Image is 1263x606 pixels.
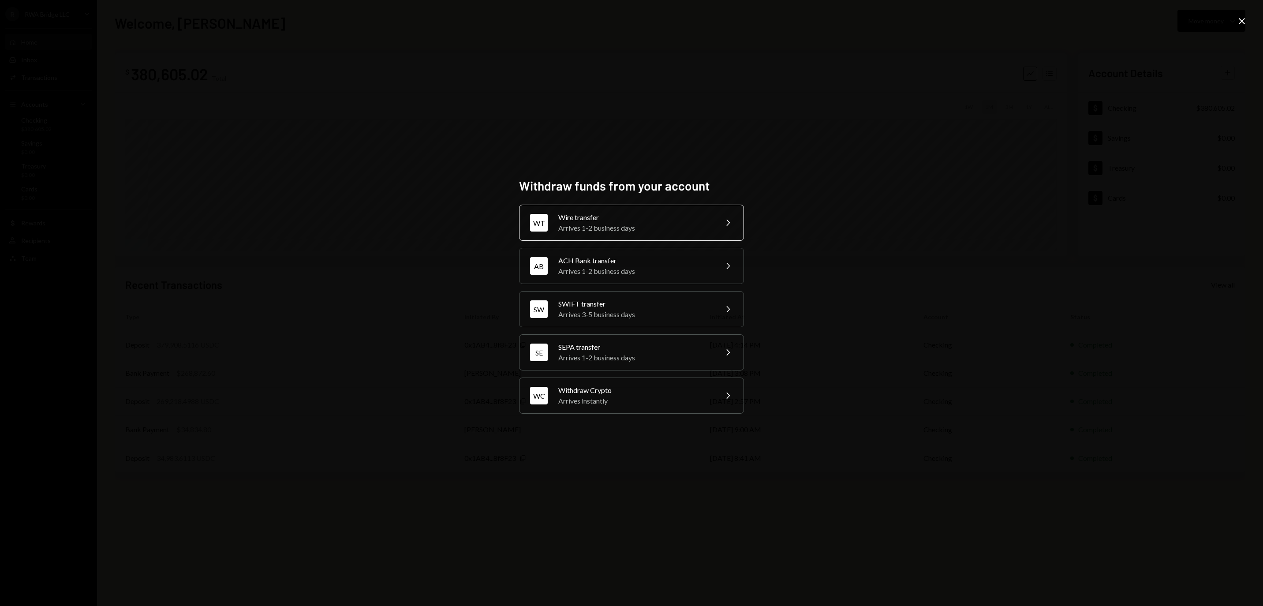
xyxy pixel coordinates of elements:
[519,205,744,241] button: WTWire transferArrives 1-2 business days
[519,334,744,370] button: SESEPA transferArrives 1-2 business days
[530,257,548,275] div: AB
[530,300,548,318] div: SW
[558,309,712,320] div: Arrives 3-5 business days
[558,396,712,406] div: Arrives instantly
[558,223,712,233] div: Arrives 1-2 business days
[558,212,712,223] div: Wire transfer
[530,214,548,232] div: WT
[530,387,548,404] div: WC
[558,352,712,363] div: Arrives 1-2 business days
[558,255,712,266] div: ACH Bank transfer
[558,385,712,396] div: Withdraw Crypto
[519,291,744,327] button: SWSWIFT transferArrives 3-5 business days
[558,266,712,277] div: Arrives 1-2 business days
[558,342,712,352] div: SEPA transfer
[519,378,744,414] button: WCWithdraw CryptoArrives instantly
[519,248,744,284] button: ABACH Bank transferArrives 1-2 business days
[530,344,548,361] div: SE
[558,299,712,309] div: SWIFT transfer
[519,177,744,195] h2: Withdraw funds from your account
